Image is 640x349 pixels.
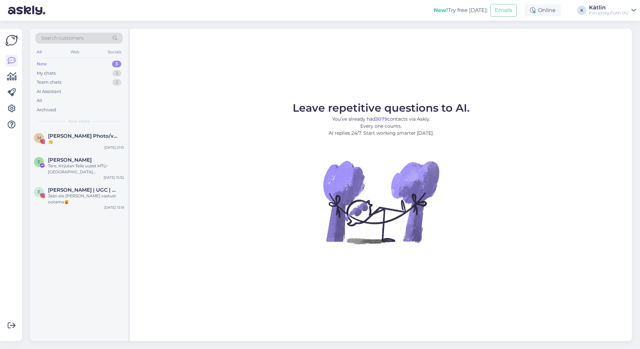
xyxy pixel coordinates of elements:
div: Tere, Kirjutan Teile uuest MTÜ-[GEOGRAPHIC_DATA][PERSON_NAME]. Nimelt korraldame juba aastaid hea... [48,163,124,175]
span: Magnus Heinmets Photo/video [48,133,117,139]
span: Leave repetitive questions to AI. [293,101,470,114]
p: You’ve already had contacts via Askly. Every one counts. AI replies 24/7. Start working smarter [... [293,116,470,137]
div: [DATE] 21:15 [104,145,124,150]
button: Emails [490,4,517,17]
div: Socials [106,48,123,56]
div: K [577,6,586,15]
div: [DATE] 13:19 [104,205,124,210]
span: M [37,135,41,140]
span: New chats [68,118,90,124]
b: 3079 [375,116,387,122]
div: AI Assistant [37,88,61,95]
div: 2 [112,79,121,86]
img: Askly Logo [5,34,18,47]
b: New! [434,7,448,13]
div: Jään siis [PERSON_NAME] vastust ootama🍯 [48,193,124,205]
div: Kätlin [589,5,629,10]
div: Online [525,4,561,16]
div: 👏 [48,139,124,145]
span: E [38,159,40,164]
div: New [37,61,47,67]
div: 3 [112,70,121,77]
div: Try free [DATE]: [434,6,488,14]
div: My chats [37,70,56,77]
div: Archived [37,107,56,113]
div: [DATE] 15:32 [104,175,124,180]
div: All [35,48,43,56]
div: All [37,97,42,104]
span: Search customers [41,35,84,42]
div: Karupoeg Puhh OÜ [589,10,629,16]
div: Web [69,48,81,56]
div: Team chats [37,79,61,86]
span: Emili Jürgen [48,157,92,163]
span: E [38,189,40,194]
a: KätlinKarupoeg Puhh OÜ [589,5,636,16]
span: EMMA-LYS KIRSIPUU | UGC | FOTOGRAAF [48,187,117,193]
img: No Chat active [321,142,441,262]
div: 3 [112,61,121,67]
